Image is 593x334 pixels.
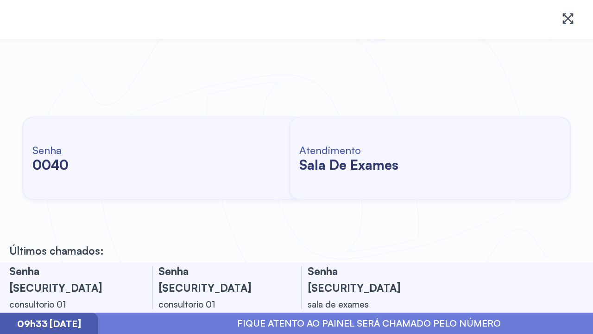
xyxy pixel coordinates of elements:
h6: Atendimento [299,143,398,156]
div: consultorio 01 [158,296,279,313]
h2: sala de exames [299,156,398,173]
h2: 0040 [32,156,69,173]
div: sala de exames [308,296,428,313]
h3: Senha [SECURITY_DATA] [308,263,428,296]
img: Logotipo do estabelecimento [15,7,119,32]
h6: Senha [32,143,69,156]
h3: Senha [SECURITY_DATA] [9,263,130,296]
p: Últimos chamados: [9,244,104,257]
h3: Senha [SECURITY_DATA] [158,263,279,296]
div: consultorio 01 [9,296,130,313]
